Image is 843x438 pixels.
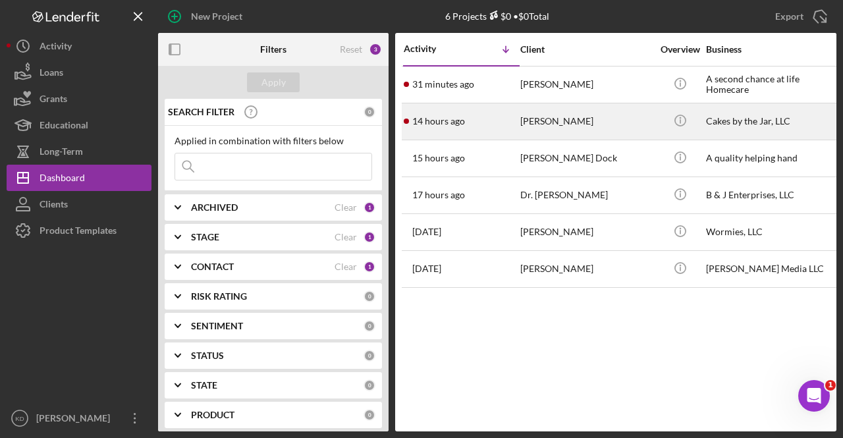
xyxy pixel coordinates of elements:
b: SEARCH FILTER [168,107,234,117]
div: B & J Enterprises, LLC [706,178,838,213]
div: [PERSON_NAME] [520,67,652,102]
button: Export [762,3,836,30]
button: Long-Term [7,138,151,165]
div: Product Templates [40,217,117,247]
button: Product Templates [7,217,151,244]
div: 6 Projects • $0 Total [445,11,549,22]
time: 2025-10-01 23:03 [412,153,465,163]
div: 0 [364,379,375,391]
div: 1 [364,231,375,243]
div: 3 [369,43,382,56]
span: 1 [825,380,836,391]
div: [PERSON_NAME] [520,252,652,287]
time: 2025-09-24 17:42 [412,263,441,274]
div: Loans [40,59,63,89]
div: Cakes by the Jar, LLC [706,104,838,139]
div: New Project [191,3,242,30]
iframe: Intercom live chat [798,380,830,412]
div: Long-Term [40,138,83,168]
div: Export [775,3,803,30]
div: Clients [40,191,68,221]
button: Clients [7,191,151,217]
div: [PERSON_NAME] [520,215,652,250]
button: Loans [7,59,151,86]
b: CONTACT [191,261,234,272]
div: Business [706,44,838,55]
div: Educational [40,112,88,142]
div: 0 [364,106,375,118]
button: Grants [7,86,151,112]
div: Dr. [PERSON_NAME] [520,178,652,213]
div: Clear [335,202,357,213]
div: Clear [335,261,357,272]
div: Reset [340,44,362,55]
div: A second chance at life Homecare [706,67,838,102]
b: PRODUCT [191,410,234,420]
div: Grants [40,86,67,115]
b: STATUS [191,350,224,361]
div: Apply [261,72,286,92]
div: 1 [364,202,375,213]
div: 0 [364,350,375,362]
div: Overview [655,44,705,55]
button: KD[PERSON_NAME] [7,405,151,431]
b: SENTIMENT [191,321,243,331]
button: Educational [7,112,151,138]
button: Dashboard [7,165,151,191]
b: STATE [191,380,217,391]
div: Applied in combination with filters below [175,136,372,146]
div: 1 [364,261,375,273]
div: Client [520,44,652,55]
div: 0 [364,320,375,332]
div: [PERSON_NAME] Dock [520,141,652,176]
div: $0 [487,11,511,22]
b: RISK RATING [191,291,247,302]
div: Activity [40,33,72,63]
button: New Project [158,3,256,30]
div: [PERSON_NAME] [33,405,119,435]
button: Apply [247,72,300,92]
div: Clear [335,232,357,242]
div: 0 [364,409,375,421]
time: 2025-10-01 23:59 [412,116,465,126]
time: 2025-09-29 16:58 [412,227,441,237]
b: STAGE [191,232,219,242]
div: Wormies, LLC [706,215,838,250]
div: A quality helping hand [706,141,838,176]
div: [PERSON_NAME] [520,104,652,139]
time: 2025-10-01 20:22 [412,190,465,200]
div: Activity [404,43,462,54]
time: 2025-10-02 13:17 [412,79,474,90]
div: [PERSON_NAME] Media LLC [706,252,838,287]
button: Activity [7,33,151,59]
div: 0 [364,290,375,302]
text: KD [15,415,24,422]
b: Filters [260,44,286,55]
b: ARCHIVED [191,202,238,213]
div: Dashboard [40,165,85,194]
